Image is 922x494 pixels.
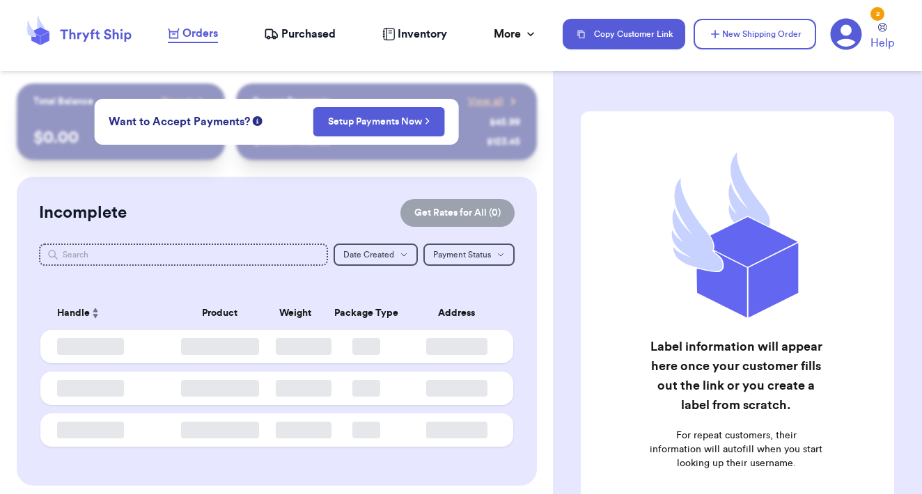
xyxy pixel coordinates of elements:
h2: Incomplete [39,202,127,224]
a: Inventory [382,26,447,42]
th: Package Type [324,296,409,330]
button: Date Created [334,244,418,266]
span: Date Created [343,250,394,259]
span: Payment Status [433,250,491,259]
button: Copy Customer Link [563,19,685,49]
button: Get Rates for All (0) [400,199,515,227]
span: Want to Accept Payments? [109,113,250,130]
span: Handle [57,306,90,321]
span: Orders [182,25,218,42]
button: Setup Payments Now [313,107,445,136]
div: $ 45.99 [490,115,520,129]
span: View all [468,95,503,109]
span: Purchased [281,26,336,42]
a: Help [870,23,894,51]
th: Weight [267,296,324,330]
button: Payment Status [423,244,515,266]
button: Sort ascending [90,305,101,321]
span: Payout [162,95,192,109]
th: Product [173,296,267,330]
span: Inventory [398,26,447,42]
a: Payout [162,95,208,109]
th: Address [409,296,513,330]
h2: Label information will appear here once your customer fills out the link or you create a label fr... [650,337,822,415]
div: $ 123.45 [487,135,520,149]
p: $ 0.00 [33,127,208,149]
p: For repeat customers, their information will autofill when you start looking up their username. [650,429,822,470]
div: More [494,26,538,42]
span: Help [870,35,894,51]
a: Orders [168,25,218,43]
div: 2 [870,7,884,21]
a: Setup Payments Now [328,115,430,129]
p: Recent Payments [253,95,330,109]
a: View all [468,95,520,109]
a: Purchased [264,26,336,42]
input: Search [39,244,328,266]
p: Total Balance [33,95,93,109]
button: New Shipping Order [694,19,816,49]
a: 2 [830,18,862,50]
